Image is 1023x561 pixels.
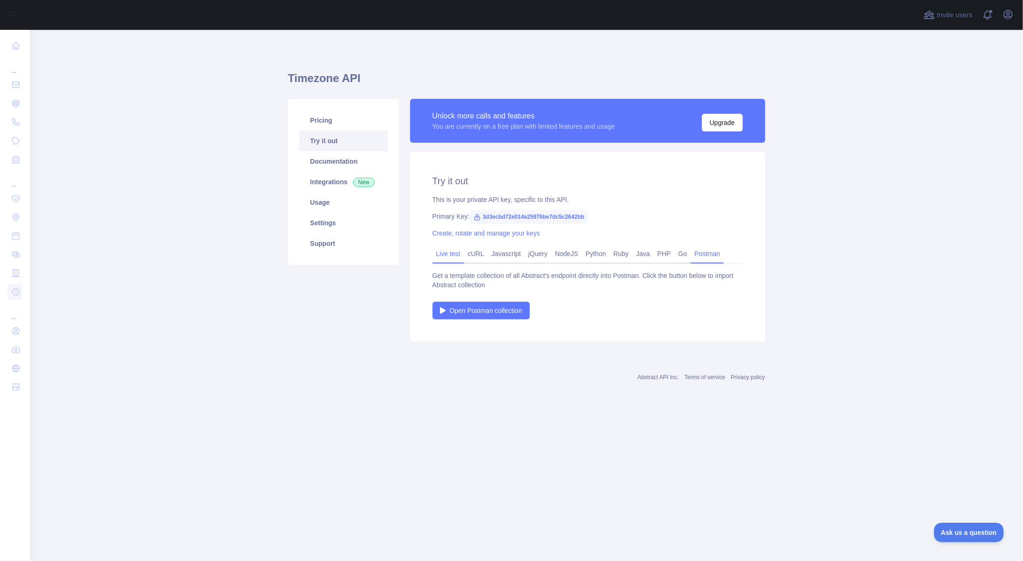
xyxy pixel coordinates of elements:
iframe: Toggle Customer Support [934,523,1004,542]
div: Unlock more calls and features [433,111,615,122]
span: Invite users [937,10,973,21]
a: Pricing [299,110,388,131]
div: This is your private API key, specific to this API. [433,195,743,204]
a: Live test [433,246,464,261]
div: You are currently on a free plan with limited features and usage [433,122,615,131]
a: Support [299,233,388,254]
span: 3d3ecbd72e014e25976be7dc5c2642bb [470,210,588,224]
a: cURL [464,246,488,261]
div: Primary Key: [433,212,743,221]
a: PHP [654,246,675,261]
a: NodeJS [551,246,582,261]
a: Terms of service [685,374,725,381]
button: Upgrade [702,114,743,132]
div: ... [7,302,22,321]
a: Postman [691,246,724,261]
a: Abstract API Inc. [638,374,679,381]
span: New [353,178,375,187]
a: Java [632,246,654,261]
span: Open Postman collection [450,306,522,315]
a: Open Postman collection [433,302,530,319]
a: jQuery [525,246,551,261]
a: Javascript [488,246,525,261]
div: ... [7,56,22,75]
a: Integrations New [299,172,388,192]
a: Go [674,246,691,261]
a: Documentation [299,151,388,172]
button: Invite users [922,7,975,22]
div: ... [7,170,22,188]
a: Privacy policy [731,374,765,381]
h2: Try it out [433,174,743,187]
div: Get a template collection of all Abstract's endpoint directly into Postman. Click the button belo... [433,271,743,290]
a: Python [582,246,610,261]
a: Usage [299,192,388,213]
a: Create, rotate and manage your keys [433,229,540,237]
a: Ruby [610,246,632,261]
a: Settings [299,213,388,233]
a: Try it out [299,131,388,151]
h1: Timezone API [288,71,765,93]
